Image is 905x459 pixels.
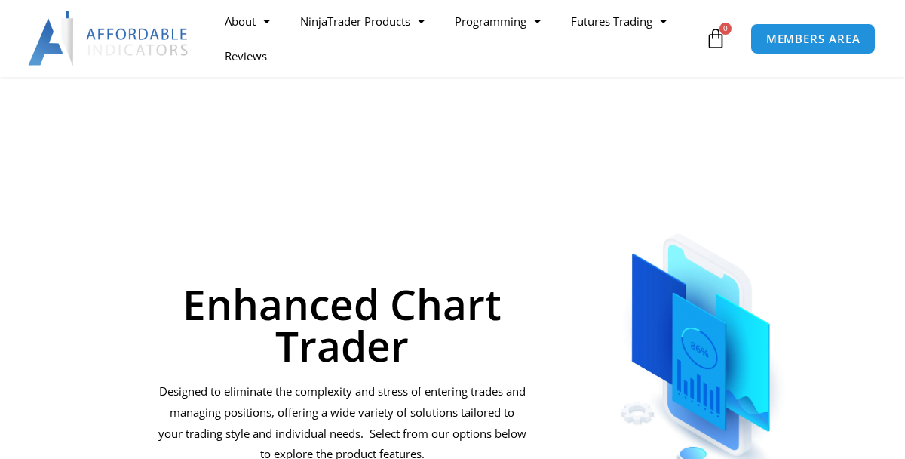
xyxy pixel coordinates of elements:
[210,4,702,73] nav: Menu
[157,283,527,366] h1: Enhanced Chart Trader
[440,4,556,39] a: Programming
[750,23,876,54] a: MEMBERS AREA
[683,17,749,60] a: 0
[28,11,190,66] img: LogoAI | Affordable Indicators – NinjaTrader
[210,39,282,73] a: Reviews
[210,4,285,39] a: About
[285,4,440,39] a: NinjaTrader Products
[766,33,861,45] span: MEMBERS AREA
[556,4,682,39] a: Futures Trading
[719,23,732,35] span: 0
